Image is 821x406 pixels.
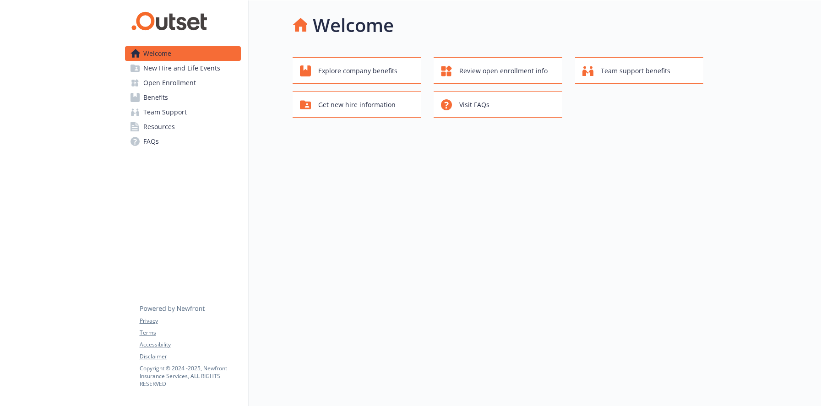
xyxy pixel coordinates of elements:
[459,96,489,114] span: Visit FAQs
[434,57,562,84] button: Review open enrollment info
[140,341,240,349] a: Accessibility
[143,105,187,119] span: Team Support
[293,57,421,84] button: Explore company benefits
[313,11,394,39] h1: Welcome
[140,364,240,388] p: Copyright © 2024 - 2025 , Newfront Insurance Services, ALL RIGHTS RESERVED
[293,91,421,118] button: Get new hire information
[125,105,241,119] a: Team Support
[143,46,171,61] span: Welcome
[434,91,562,118] button: Visit FAQs
[143,119,175,134] span: Resources
[125,90,241,105] a: Benefits
[125,61,241,76] a: New Hire and Life Events
[125,46,241,61] a: Welcome
[459,62,548,80] span: Review open enrollment info
[318,96,396,114] span: Get new hire information
[143,90,168,105] span: Benefits
[601,62,670,80] span: Team support benefits
[125,76,241,90] a: Open Enrollment
[140,317,240,325] a: Privacy
[143,61,220,76] span: New Hire and Life Events
[125,134,241,149] a: FAQs
[140,352,240,361] a: Disclaimer
[575,57,704,84] button: Team support benefits
[318,62,397,80] span: Explore company benefits
[143,76,196,90] span: Open Enrollment
[140,329,240,337] a: Terms
[143,134,159,149] span: FAQs
[125,119,241,134] a: Resources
